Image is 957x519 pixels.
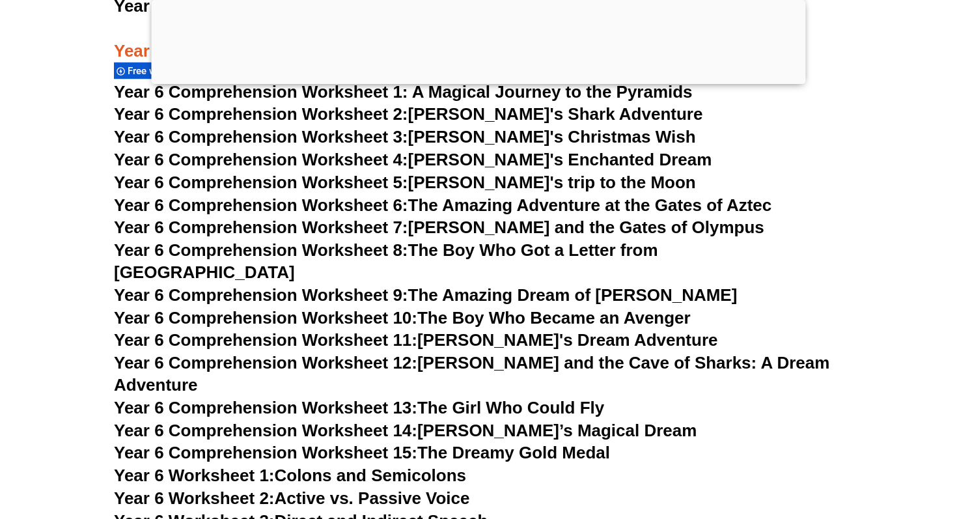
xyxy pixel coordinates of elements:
a: Year 6 Comprehension Worksheet 13:The Girl Who Could Fly [114,398,604,417]
span: Year 6 Comprehension Worksheet 11: [114,330,417,350]
a: Year 6 Comprehension Worksheet 6:The Amazing Adventure at the Gates of Aztec [114,195,771,215]
iframe: Chat Widget [734,372,957,519]
a: Year 6 Worksheet 1:Colons and Semicolons [114,466,466,485]
a: Year 6 Comprehension Worksheet 1: A Magical Journey to the Pyramids [114,82,693,102]
span: Year 6 Comprehension Worksheet 13: [114,398,417,417]
div: Free worksheets [114,62,202,79]
span: Year 6 Comprehension Worksheet 4: [114,150,408,169]
a: Year 6 Comprehension Worksheet 3:[PERSON_NAME]'s Christmas Wish [114,127,696,147]
h3: Year 6 English Worksheets [114,18,843,63]
a: Year 6 Comprehension Worksheet 4:[PERSON_NAME]'s Enchanted Dream [114,150,712,169]
a: Year 6 Comprehension Worksheet 12:[PERSON_NAME] and the Cave of Sharks: A Dream Adventure [114,353,829,395]
span: Year 6 Comprehension Worksheet 8: [114,240,408,260]
span: Year 6 Comprehension Worksheet 6: [114,195,408,215]
a: Year 6 Comprehension Worksheet 9:The Amazing Dream of [PERSON_NAME] [114,285,737,305]
a: Year 6 Comprehension Worksheet 7:[PERSON_NAME] and the Gates of Olympus [114,217,764,237]
span: Year 6 Worksheet 1: [114,466,275,485]
a: Year 6 Comprehension Worksheet 15:The Dreamy Gold Medal [114,443,610,462]
a: Year 6 Comprehension Worksheet 14:[PERSON_NAME]’s Magical Dream [114,421,697,440]
a: Year 6 Worksheet 2:Active vs. Passive Voice [114,488,469,508]
span: Year 6 Comprehension Worksheet 3: [114,127,408,147]
a: Year 6 Comprehension Worksheet 8:The Boy Who Got a Letter from [GEOGRAPHIC_DATA] [114,240,658,282]
span: Year 6 Comprehension Worksheet 14: [114,421,417,440]
span: Year 6 Comprehension Worksheet 12: [114,353,417,372]
a: Year 6 Comprehension Worksheet 10:The Boy Who Became an Avenger [114,308,691,328]
span: Year 6 Comprehension Worksheet 15: [114,443,417,462]
a: Year 6 Comprehension Worksheet 2:[PERSON_NAME]'s Shark Adventure [114,104,702,124]
a: Year 6 Comprehension Worksheet 5:[PERSON_NAME]'s trip to the Moon [114,173,696,192]
span: Year 6 Worksheet 2: [114,488,275,508]
span: Year 6 Comprehension Worksheet 5: [114,173,408,192]
span: Year 6 Comprehension Worksheet 7: [114,217,408,237]
span: Free worksheets [128,65,204,77]
span: Year 6 Comprehension Worksheet 10: [114,308,417,328]
span: Year 6 Comprehension Worksheet 2: [114,104,408,124]
a: Year 6 Comprehension Worksheet 11:[PERSON_NAME]'s Dream Adventure [114,330,717,350]
span: Year 6 Comprehension Worksheet 9: [114,285,408,305]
